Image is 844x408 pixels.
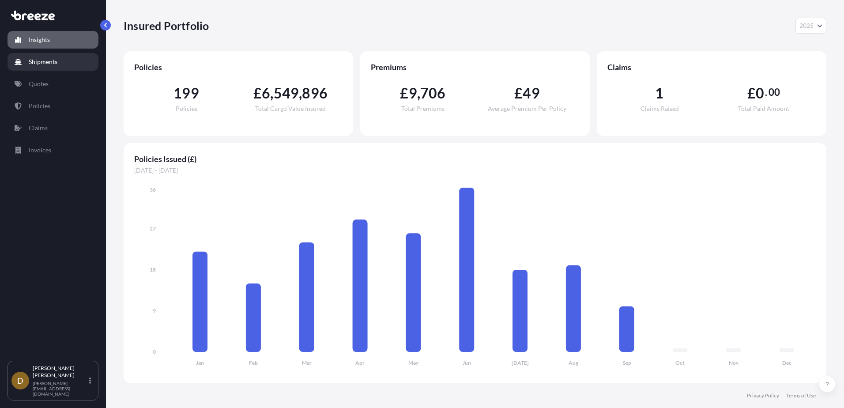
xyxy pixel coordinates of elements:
[173,86,199,100] span: 199
[523,86,539,100] span: 49
[255,106,326,112] span: Total Cargo Value Insured
[29,102,50,110] p: Policies
[655,86,663,100] span: 1
[786,392,816,399] a: Terms of Use
[569,359,579,366] tspan: Aug
[420,86,446,100] span: 706
[270,86,273,100] span: ,
[33,365,87,379] p: [PERSON_NAME] [PERSON_NAME]
[249,359,258,366] tspan: Feb
[738,106,789,112] span: Total Paid Amount
[417,86,420,100] span: ,
[150,266,156,273] tspan: 18
[401,106,445,112] span: Total Premiums
[488,106,566,112] span: Average Premium Per Policy
[29,57,57,66] p: Shipments
[729,359,739,366] tspan: Nov
[124,19,209,33] p: Insured Portfolio
[8,53,98,71] a: Shipments
[747,86,756,100] span: £
[33,381,87,397] p: [PERSON_NAME][EMAIL_ADDRESS][DOMAIN_NAME]
[769,89,780,96] span: 00
[134,166,816,175] span: [DATE] - [DATE]
[153,307,156,314] tspan: 9
[795,18,826,34] button: Year Selector
[302,86,328,100] span: 896
[799,21,814,30] span: 2025
[29,79,49,88] p: Quotes
[29,146,51,155] p: Invoices
[8,119,98,137] a: Claims
[29,124,48,132] p: Claims
[641,106,679,112] span: Claims Raised
[8,141,98,159] a: Invoices
[675,359,685,366] tspan: Oct
[150,225,156,232] tspan: 27
[409,86,417,100] span: 9
[607,62,816,72] span: Claims
[150,186,156,193] tspan: 36
[262,86,270,100] span: 6
[176,106,197,112] span: Policies
[371,62,579,72] span: Premiums
[756,86,764,100] span: 0
[274,86,299,100] span: 549
[153,348,156,355] tspan: 0
[747,392,779,399] a: Privacy Policy
[17,376,23,385] span: D
[463,359,471,366] tspan: Jun
[8,97,98,115] a: Policies
[400,86,408,100] span: £
[134,154,816,164] span: Policies Issued (£)
[8,75,98,93] a: Quotes
[29,35,50,44] p: Insights
[623,359,631,366] tspan: Sep
[514,86,523,100] span: £
[355,359,365,366] tspan: Apr
[782,359,791,366] tspan: Dec
[196,359,204,366] tspan: Jan
[134,62,343,72] span: Policies
[408,359,419,366] tspan: May
[253,86,262,100] span: £
[302,359,312,366] tspan: Mar
[765,89,767,96] span: .
[512,359,529,366] tspan: [DATE]
[8,31,98,49] a: Insights
[299,86,302,100] span: ,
